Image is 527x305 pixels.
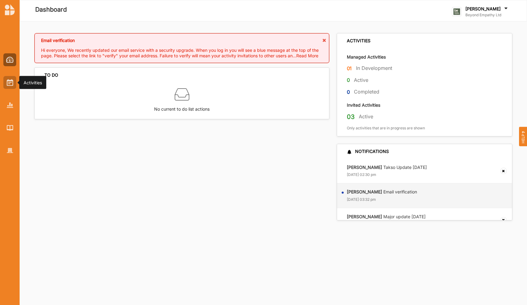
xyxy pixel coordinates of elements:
[347,165,382,170] strong: [PERSON_NAME]
[347,113,354,121] label: 03
[5,4,15,15] img: logo
[356,65,392,71] label: In Development
[347,172,376,177] label: [DATE] 02:30 pm
[6,57,14,63] img: Dashboard
[35,5,67,15] label: Dashboard
[7,148,13,153] img: Organisation
[347,38,370,44] div: ACTIVITIES
[354,77,368,83] label: Active
[347,65,352,72] label: 01
[347,149,389,154] div: NOTIFICATIONS
[347,214,426,219] label: Major update [DATE]
[347,54,386,60] label: Managed Activities
[24,79,42,86] div: Activities
[347,189,417,195] label: Email verification
[347,214,382,219] strong: [PERSON_NAME]
[347,197,376,202] label: [DATE] 03:32 pm
[452,7,461,17] img: logo
[465,6,501,12] label: [PERSON_NAME]
[354,89,379,95] label: Completed
[44,72,58,78] div: TO DO
[7,79,13,86] img: Activities
[347,88,350,96] label: 0
[3,76,16,89] a: Activities
[3,99,16,112] a: Reports
[296,53,318,58] span: Read More
[347,189,382,194] strong: [PERSON_NAME]
[465,13,509,17] label: Beyond Empathy Ltd
[41,38,323,48] div: Email verification
[347,76,350,84] label: 0
[7,102,13,108] img: Reports
[347,165,427,170] label: Takso Update [DATE]
[293,53,318,58] span: ...
[41,48,319,53] span: Hi everyone, We recently updated our email service with a security upgrade. When you log in you w...
[3,121,16,134] a: Library
[175,87,189,102] img: box
[41,53,293,58] span: page. Please select the link to "verify" your email address. Failure to verify will mean your act...
[7,125,13,130] img: Library
[154,102,210,112] label: No current to do list actions
[3,144,16,157] a: Organisation
[347,126,425,131] label: Only activities that are in progress are shown
[359,113,373,120] label: Active
[3,53,16,66] a: Dashboard
[347,102,380,108] label: Invited Activities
